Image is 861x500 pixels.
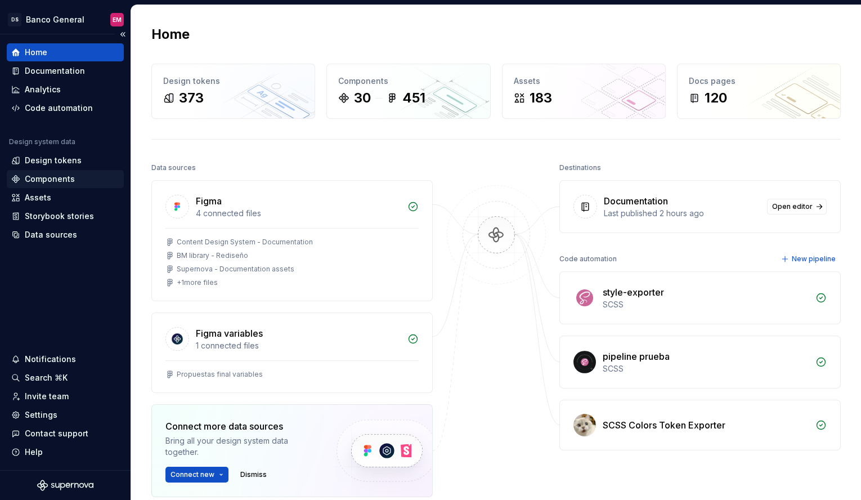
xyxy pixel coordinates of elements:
a: Components30451 [326,64,490,119]
button: Collapse sidebar [115,26,131,42]
div: Components [338,75,478,87]
div: SCSS [603,363,809,374]
h2: Home [151,25,190,43]
span: Dismiss [240,470,267,479]
button: Search ⌘K [7,369,124,387]
div: 1 connected files [196,340,401,351]
div: Design tokens [163,75,303,87]
div: Figma [196,194,222,208]
div: Connect more data sources [165,419,317,433]
div: Contact support [25,428,88,439]
div: SCSS Colors Token Exporter [603,418,725,432]
div: style-exporter [603,285,664,299]
button: Help [7,443,124,461]
svg: Supernova Logo [37,480,93,491]
div: Propuestas final variables [177,370,263,379]
div: Docs pages [689,75,829,87]
div: BM library - Rediseño [177,251,248,260]
div: + 1 more files [177,278,218,287]
div: Assets [514,75,654,87]
div: Last published 2 hours ago [604,208,760,219]
div: Data sources [151,160,196,176]
div: Documentation [25,65,85,77]
span: Open editor [772,202,813,211]
button: Contact support [7,425,124,443]
div: Code automation [559,251,617,267]
div: Home [25,47,47,58]
div: Design system data [9,137,75,146]
div: 373 [179,89,204,107]
a: Design tokens [7,151,124,169]
div: 120 [705,89,727,107]
a: Data sources [7,226,124,244]
div: Content Design System - Documentation [177,238,313,247]
a: Components [7,170,124,188]
div: Code automation [25,102,93,114]
div: 30 [354,89,371,107]
a: Docs pages120 [677,64,841,119]
div: Storybook stories [25,211,94,222]
a: Invite team [7,387,124,405]
div: Analytics [25,84,61,95]
button: Dismiss [235,467,272,483]
div: Help [25,447,43,458]
div: Banco General [26,14,84,25]
div: pipeline prueba [603,350,670,363]
div: Settings [25,409,57,421]
a: Open editor [767,199,827,215]
a: Assets183 [502,64,666,119]
div: Figma variables [196,327,263,340]
a: Code automation [7,99,124,117]
div: Invite team [25,391,69,402]
a: Figma variables1 connected filesPropuestas final variables [151,312,433,393]
div: Notifications [25,354,76,365]
div: EM [113,15,122,24]
span: Connect new [171,470,214,479]
a: Home [7,43,124,61]
div: DS [8,13,21,26]
button: Connect new [165,467,228,483]
a: Settings [7,406,124,424]
div: Supernova - Documentation assets [177,265,294,274]
div: Assets [25,192,51,203]
div: Search ⌘K [25,372,68,383]
div: Design tokens [25,155,82,166]
a: Documentation [7,62,124,80]
div: Data sources [25,229,77,240]
a: Assets [7,189,124,207]
div: 183 [530,89,552,107]
a: Figma4 connected filesContent Design System - DocumentationBM library - RediseñoSupernova - Docum... [151,180,433,301]
span: New pipeline [792,255,836,264]
a: Analytics [7,81,124,99]
a: Design tokens373 [151,64,315,119]
button: Notifications [7,350,124,368]
button: DSBanco GeneralEM [2,7,128,32]
div: Bring all your design system data together. [165,435,317,458]
div: Components [25,173,75,185]
div: 4 connected files [196,208,401,219]
div: Destinations [559,160,601,176]
a: Storybook stories [7,207,124,225]
div: 451 [402,89,425,107]
button: New pipeline [778,251,841,267]
div: SCSS [603,299,809,310]
div: Documentation [604,194,668,208]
